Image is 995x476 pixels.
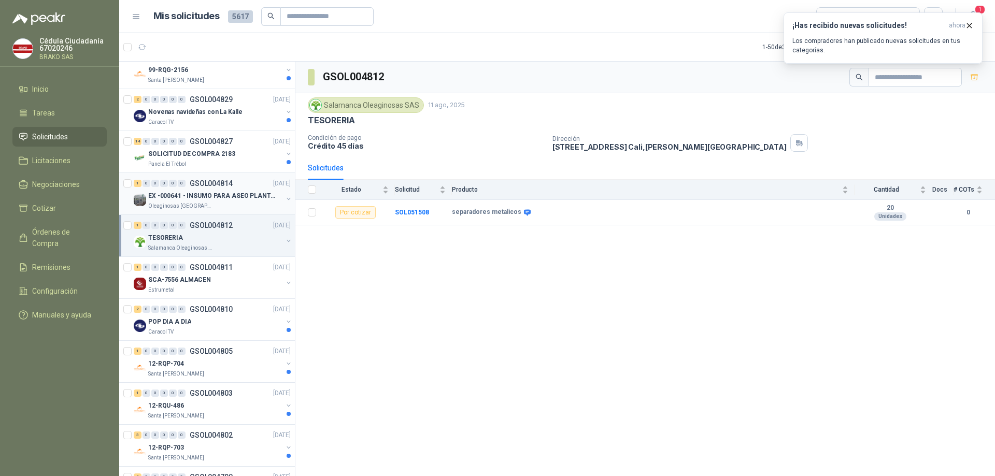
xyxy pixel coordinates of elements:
[855,186,918,193] span: Cantidad
[169,348,177,355] div: 0
[12,281,107,301] a: Configuración
[310,99,321,111] img: Company Logo
[143,96,150,103] div: 0
[148,107,242,117] p: Novenas navideñas con La Kalle
[452,186,840,193] span: Producto
[190,138,233,145] p: GSOL004827
[134,303,293,336] a: 2 0 0 0 0 0 GSOL004810[DATE] Company LogoPOP DIA A DIACaracol TV
[148,359,184,369] p: 12-RQP-704
[143,431,150,439] div: 0
[143,222,150,229] div: 0
[32,131,68,142] span: Solicitudes
[273,263,291,272] p: [DATE]
[178,431,186,439] div: 0
[39,54,107,60] p: BRAKO SAS
[143,180,150,187] div: 0
[273,430,291,440] p: [DATE]
[160,306,168,313] div: 0
[148,328,174,336] p: Caracol TV
[178,138,186,145] div: 0
[143,348,150,355] div: 0
[452,180,855,200] th: Producto
[134,51,293,84] a: 9 0 0 0 0 0 GSOL004832[DATE] Company Logo99-RQG-2156Santa [PERSON_NAME]
[32,309,91,321] span: Manuales y ayuda
[148,233,183,243] p: TESORERIA
[32,107,55,119] span: Tareas
[395,186,437,193] span: Solicitud
[190,222,233,229] p: GSOL004812
[273,305,291,314] p: [DATE]
[190,390,233,397] p: GSOL004803
[552,142,787,151] p: [STREET_ADDRESS] Cali , [PERSON_NAME][GEOGRAPHIC_DATA]
[308,162,344,174] div: Solicitudes
[151,264,159,271] div: 0
[148,149,235,159] p: SOLICITUD DE COMPRA 2183
[190,306,233,313] p: GSOL004810
[169,306,177,313] div: 0
[151,96,159,103] div: 0
[452,208,521,217] b: separadores metalicos
[178,222,186,229] div: 0
[395,180,452,200] th: Solicitud
[949,21,965,30] span: ahora
[12,175,107,194] a: Negociaciones
[134,362,146,374] img: Company Logo
[12,257,107,277] a: Remisiones
[32,179,80,190] span: Negociaciones
[190,431,233,439] p: GSOL004802
[13,39,33,59] img: Company Logo
[323,69,386,85] h3: GSOL004812
[143,390,150,397] div: 0
[190,180,233,187] p: GSOL004814
[148,401,184,411] p: 12-RQU-486
[148,443,184,453] p: 12-RQP-703
[428,100,465,110] p: 11 ago, 2025
[134,403,146,416] img: Company Logo
[178,306,186,313] div: 0
[974,5,986,15] span: 1
[308,141,544,150] p: Crédito 45 días
[160,138,168,145] div: 0
[190,96,233,103] p: GSOL004829
[32,262,70,273] span: Remisiones
[134,180,141,187] div: 1
[134,390,141,397] div: 1
[855,204,926,212] b: 20
[148,286,175,294] p: Estrumetal
[134,219,293,252] a: 1 0 0 0 0 0 GSOL004812[DATE] Company LogoTESORERIASalamanca Oleaginosas SAS
[823,11,845,22] div: Todas
[151,431,159,439] div: 0
[134,152,146,164] img: Company Logo
[12,127,107,147] a: Solicitudes
[151,348,159,355] div: 0
[169,264,177,271] div: 0
[134,345,293,378] a: 1 0 0 0 0 0 GSOL004805[DATE] Company Logo12-RQP-704Santa [PERSON_NAME]
[151,180,159,187] div: 0
[169,222,177,229] div: 0
[169,431,177,439] div: 0
[308,97,424,113] div: Salamanca Oleaginosas SAS
[134,222,141,229] div: 1
[273,95,291,105] p: [DATE]
[12,103,107,123] a: Tareas
[267,12,275,20] span: search
[762,39,830,55] div: 1 - 50 de 3460
[178,180,186,187] div: 0
[32,203,56,214] span: Cotizar
[143,138,150,145] div: 0
[148,65,188,75] p: 99-RQG-2156
[160,431,168,439] div: 0
[134,429,293,462] a: 3 0 0 0 0 0 GSOL004802[DATE] Company Logo12-RQP-703Santa [PERSON_NAME]
[169,180,177,187] div: 0
[148,275,211,285] p: SCA-7556 ALMACEN
[134,236,146,248] img: Company Logo
[335,206,376,219] div: Por cotizar
[134,110,146,122] img: Company Logo
[134,177,293,210] a: 1 0 0 0 0 0 GSOL004814[DATE] Company LogoEX -000641 - INSUMO PARA ASEO PLANTA EXTRACTORAOleaginos...
[134,261,293,294] a: 1 0 0 0 0 0 GSOL004811[DATE] Company LogoSCA-7556 ALMACENEstrumetal
[134,306,141,313] div: 2
[12,222,107,253] a: Órdenes de Compra
[308,115,354,126] p: TESORERIA
[12,12,65,25] img: Logo peakr
[160,264,168,271] div: 0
